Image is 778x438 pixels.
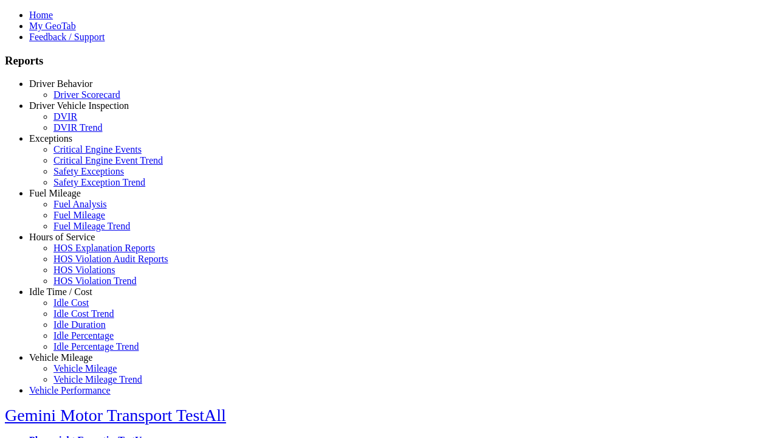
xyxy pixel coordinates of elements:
[53,330,114,341] a: Idle Percentage
[53,374,142,384] a: Vehicle Mileage Trend
[29,32,105,42] a: Feedback / Support
[53,89,120,100] a: Driver Scorecard
[53,254,168,264] a: HOS Violation Audit Reports
[53,177,145,187] a: Safety Exception Trend
[53,210,105,220] a: Fuel Mileage
[5,54,773,68] h3: Reports
[29,133,72,144] a: Exceptions
[53,221,130,231] a: Fuel Mileage Trend
[29,352,92,363] a: Vehicle Mileage
[29,287,92,297] a: Idle Time / Cost
[53,319,106,330] a: Idle Duration
[53,155,163,165] a: Critical Engine Event Trend
[53,166,124,176] a: Safety Exceptions
[29,10,53,20] a: Home
[53,297,89,308] a: Idle Cost
[29,188,81,198] a: Fuel Mileage
[29,385,111,395] a: Vehicle Performance
[5,406,226,425] a: Gemini Motor Transport TestAll
[53,144,142,155] a: Critical Engine Events
[53,243,155,253] a: HOS Explanation Reports
[53,265,115,275] a: HOS Violations
[29,232,95,242] a: Hours of Service
[53,199,107,209] a: Fuel Analysis
[53,111,77,122] a: DVIR
[29,21,76,31] a: My GeoTab
[53,363,117,374] a: Vehicle Mileage
[53,276,137,286] a: HOS Violation Trend
[29,100,129,111] a: Driver Vehicle Inspection
[53,341,139,352] a: Idle Percentage Trend
[53,122,102,133] a: DVIR Trend
[29,78,92,89] a: Driver Behavior
[53,308,114,319] a: Idle Cost Trend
